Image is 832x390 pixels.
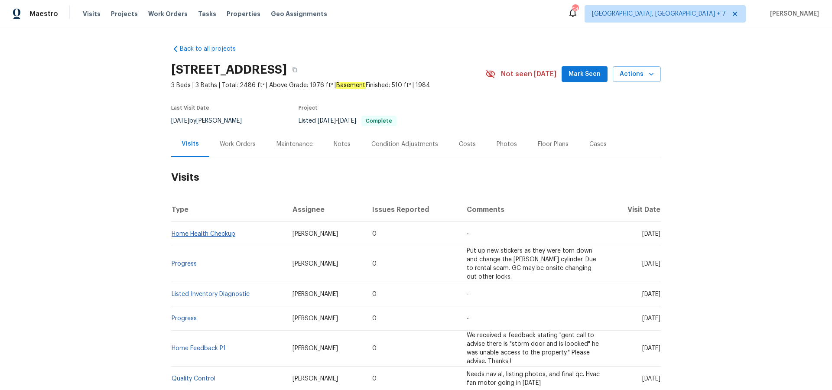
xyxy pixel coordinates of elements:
span: Needs nav al, listing photos, and final qc. Hvac fan motor going in [DATE] [467,371,600,386]
span: Work Orders [148,10,188,18]
span: - [467,231,469,237]
span: - [467,315,469,322]
a: Progress [172,261,197,267]
span: 0 [372,291,377,297]
th: Type [171,198,286,222]
span: Last Visit Date [171,105,209,110]
span: - [467,291,469,297]
button: Actions [613,66,661,82]
span: [DATE] [642,376,660,382]
button: Copy Address [287,62,302,78]
span: [DATE] [338,118,356,124]
span: 0 [372,376,377,382]
span: [PERSON_NAME] [767,10,819,18]
span: 0 [372,261,377,267]
div: Work Orders [220,140,256,149]
span: 0 [372,231,377,237]
span: [GEOGRAPHIC_DATA], [GEOGRAPHIC_DATA] + 7 [592,10,726,18]
div: by [PERSON_NAME] [171,116,252,126]
span: Properties [227,10,260,18]
span: Actions [620,69,654,80]
span: [DATE] [642,291,660,297]
div: Photos [497,140,517,149]
span: [DATE] [642,231,660,237]
div: Condition Adjustments [371,140,438,149]
div: 54 [572,5,578,14]
span: [PERSON_NAME] [292,261,338,267]
h2: [STREET_ADDRESS] [171,65,287,74]
span: 3 Beds | 3 Baths | Total: 2486 ft² | Above Grade: 1976 ft² | Finished: 510 ft² | 1984 [171,81,485,90]
button: Mark Seen [562,66,608,82]
h2: Visits [171,157,661,198]
span: [PERSON_NAME] [292,291,338,297]
a: Listed Inventory Diagnostic [172,291,250,297]
div: Visits [182,140,199,148]
span: Listed [299,118,396,124]
span: Visits [83,10,101,18]
span: Maestro [29,10,58,18]
a: Progress [172,315,197,322]
span: [PERSON_NAME] [292,376,338,382]
span: - [318,118,356,124]
span: [DATE] [642,261,660,267]
span: 0 [372,315,377,322]
span: [PERSON_NAME] [292,315,338,322]
th: Assignee [286,198,365,222]
a: Home Health Checkup [172,231,235,237]
span: Geo Assignments [271,10,327,18]
div: Cases [589,140,607,149]
a: Quality Control [172,376,215,382]
div: Costs [459,140,476,149]
span: 0 [372,345,377,351]
span: [DATE] [318,118,336,124]
em: Basement [336,82,366,89]
span: Not seen [DATE] [501,70,556,78]
span: Complete [362,118,396,123]
div: Floor Plans [538,140,569,149]
a: Back to all projects [171,45,254,53]
div: Notes [334,140,351,149]
th: Visit Date [607,198,661,222]
span: Project [299,105,318,110]
div: Maintenance [276,140,313,149]
span: [DATE] [171,118,189,124]
span: [DATE] [642,345,660,351]
span: Put up new stickers as they were torn down and change the [PERSON_NAME] cylinder. Due to rental s... [467,248,596,280]
span: [PERSON_NAME] [292,345,338,351]
span: Tasks [198,11,216,17]
th: Issues Reported [365,198,460,222]
span: [DATE] [642,315,660,322]
span: Projects [111,10,138,18]
span: [PERSON_NAME] [292,231,338,237]
span: We received a feedback stating "gent call to advise there is "storm door and is loocked" he was u... [467,332,599,364]
span: Mark Seen [569,69,601,80]
th: Comments [460,198,607,222]
a: Home Feedback P1 [172,345,226,351]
